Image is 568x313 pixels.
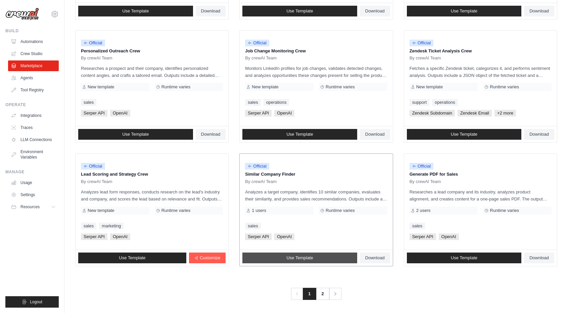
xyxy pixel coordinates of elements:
[245,188,387,203] p: Analyzes a target company, identifies 10 similar companies, evaluates their similarity, and provi...
[201,8,221,14] span: Download
[245,223,261,229] a: sales
[410,110,455,117] span: Zendesk Subdomain
[529,255,549,261] span: Download
[8,202,59,212] button: Resources
[410,163,434,170] span: Official
[20,204,40,210] span: Resources
[410,171,552,178] p: Generate PDF for Sales
[410,48,552,54] p: Zendesk Ticket Analysis Crew
[245,110,272,117] span: Serper API
[99,223,124,229] a: marketing
[291,288,341,300] nav: Pagination
[81,179,112,184] span: By crewAI Team
[200,255,220,261] span: Customize
[286,132,313,137] span: Use Template
[407,253,522,263] a: Use Template
[245,171,387,178] p: Similar Company Finder
[8,85,59,95] a: Tool Registry
[245,163,269,170] span: Official
[524,129,554,140] a: Download
[8,146,59,163] a: Environment Variables
[410,188,552,203] p: Researches a lead company and its industry, analyzes product alignment, and creates content for a...
[5,8,39,20] img: Logo
[8,177,59,188] a: Usage
[119,255,145,261] span: Use Template
[122,8,149,14] span: Use Template
[529,132,549,137] span: Download
[201,132,221,137] span: Download
[245,40,269,46] span: Official
[316,288,329,300] a: 2
[326,208,355,213] span: Runtime varies
[365,255,385,261] span: Download
[196,6,226,16] a: Download
[416,208,431,213] span: 2 users
[451,255,477,261] span: Use Template
[8,60,59,71] a: Marketplace
[5,102,59,107] div: Operate
[410,223,425,229] a: sales
[5,28,59,34] div: Build
[410,65,552,79] p: Fetches a specific Zendesk ticket, categorizes it, and performs sentiment analysis. Outputs inclu...
[252,208,266,213] span: 1 users
[81,99,96,106] a: sales
[8,110,59,121] a: Integrations
[245,99,261,106] a: sales
[81,40,105,46] span: Official
[360,129,390,140] a: Download
[88,208,114,213] span: New template
[439,233,459,240] span: OpenAI
[451,132,477,137] span: Use Template
[451,8,477,14] span: Use Template
[410,99,429,106] a: support
[458,110,492,117] span: Zendesk Email
[407,6,522,16] a: Use Template
[524,253,554,263] a: Download
[81,48,223,54] p: Personalized Outreach Crew
[189,253,226,263] a: Customize
[524,6,554,16] a: Download
[81,55,112,61] span: By crewAI Team
[81,163,105,170] span: Official
[161,208,191,213] span: Runtime varies
[410,233,436,240] span: Serper API
[303,288,316,300] span: 1
[410,179,441,184] span: By crewAI Team
[360,6,390,16] a: Download
[286,255,313,261] span: Use Template
[410,40,434,46] span: Official
[196,129,226,140] a: Download
[432,99,458,106] a: operations
[30,299,42,305] span: Logout
[365,132,385,137] span: Download
[81,171,223,178] p: Lead Scoring and Strategy Crew
[264,99,289,106] a: operations
[365,8,385,14] span: Download
[8,48,59,59] a: Crew Studio
[407,129,522,140] a: Use Template
[410,55,441,61] span: By crewAI Team
[78,6,193,16] a: Use Template
[274,233,294,240] span: OpenAI
[8,73,59,83] a: Agents
[81,188,223,203] p: Analyzes lead form responses, conducts research on the lead's industry and company, and scores th...
[242,6,357,16] a: Use Template
[286,8,313,14] span: Use Template
[81,223,96,229] a: sales
[8,122,59,133] a: Traces
[245,65,387,79] p: Monitors LinkedIn profiles for job changes, validates detected changes, and analyzes opportunitie...
[490,208,519,213] span: Runtime varies
[416,84,443,90] span: New template
[245,179,277,184] span: By crewAI Team
[245,48,387,54] p: Job Change Monitoring Crew
[8,36,59,47] a: Automations
[274,110,294,117] span: OpenAI
[326,84,355,90] span: Runtime varies
[81,110,107,117] span: Serper API
[78,253,186,263] a: Use Template
[78,129,193,140] a: Use Template
[5,296,59,308] button: Logout
[242,129,357,140] a: Use Template
[8,134,59,145] a: LLM Connections
[490,84,519,90] span: Runtime varies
